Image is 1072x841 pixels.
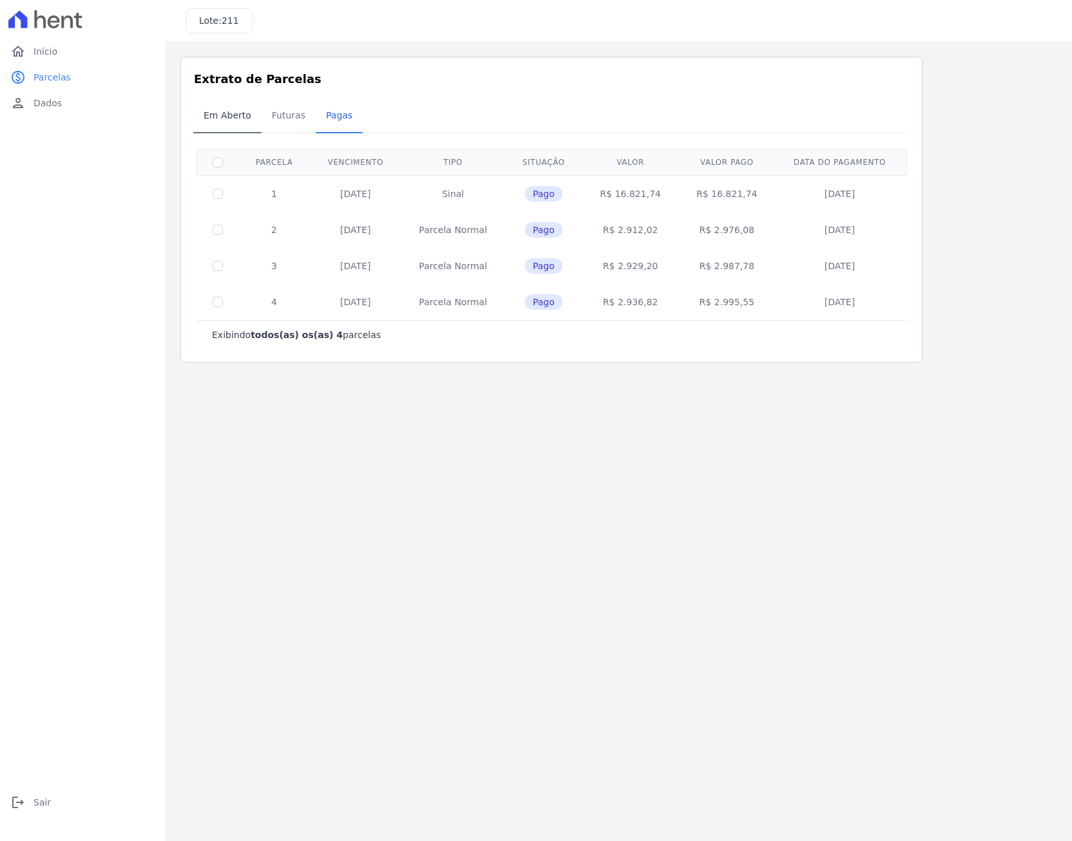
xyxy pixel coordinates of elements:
[194,70,909,88] h3: Extrato de Parcelas
[775,175,905,212] td: [DATE]
[33,45,57,58] span: Início
[10,95,26,111] i: person
[262,100,316,133] a: Futuras
[525,258,562,274] span: Pago
[525,186,562,202] span: Pago
[775,149,905,175] th: Data do pagamento
[775,284,905,320] td: [DATE]
[238,212,310,248] td: 2
[199,14,239,28] h3: Lote:
[196,102,259,128] span: Em Aberto
[310,248,401,284] td: [DATE]
[5,39,160,64] a: homeInício
[310,284,401,320] td: [DATE]
[310,149,401,175] th: Vencimento
[5,64,160,90] a: paidParcelas
[582,149,679,175] th: Valor
[775,212,905,248] td: [DATE]
[213,189,223,199] input: Só é possível selecionar pagamentos em aberto
[678,175,775,212] td: R$ 16.821,74
[582,284,679,320] td: R$ 2.936,82
[401,175,505,212] td: Sinal
[678,248,775,284] td: R$ 2.987,78
[33,71,71,84] span: Parcelas
[678,212,775,248] td: R$ 2.976,08
[10,795,26,810] i: logout
[251,330,343,340] b: todos(as) os(as) 4
[401,212,505,248] td: Parcela Normal
[401,284,505,320] td: Parcela Normal
[310,212,401,248] td: [DATE]
[318,102,360,128] span: Pagas
[582,175,679,212] td: R$ 16.821,74
[238,175,310,212] td: 1
[213,261,223,271] input: Só é possível selecionar pagamentos em aberto
[678,284,775,320] td: R$ 2.995,55
[238,248,310,284] td: 3
[678,149,775,175] th: Valor pago
[33,796,51,809] span: Sair
[316,100,363,133] a: Pagas
[213,297,223,307] input: Só é possível selecionar pagamentos em aberto
[505,149,582,175] th: Situação
[10,70,26,85] i: paid
[264,102,313,128] span: Futuras
[213,225,223,235] input: Só é possível selecionar pagamentos em aberto
[525,294,562,310] span: Pago
[193,100,262,133] a: Em Aberto
[401,149,505,175] th: Tipo
[401,248,505,284] td: Parcela Normal
[582,212,679,248] td: R$ 2.912,02
[10,44,26,59] i: home
[222,15,239,26] span: 211
[33,97,62,109] span: Dados
[525,222,562,238] span: Pago
[5,90,160,116] a: personDados
[238,149,310,175] th: Parcela
[310,175,401,212] td: [DATE]
[5,789,160,815] a: logoutSair
[582,248,679,284] td: R$ 2.929,20
[212,328,381,341] p: Exibindo parcelas
[238,284,310,320] td: 4
[775,248,905,284] td: [DATE]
